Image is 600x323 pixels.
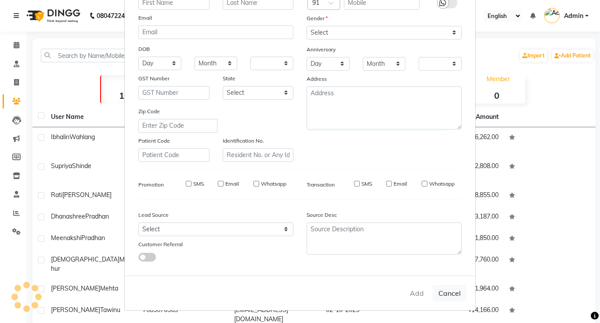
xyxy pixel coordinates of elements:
label: SMS [193,180,204,188]
label: Customer Referral [138,240,183,248]
label: State [223,75,235,83]
label: Anniversary [307,46,336,54]
label: Email [225,180,239,188]
label: Transaction [307,181,335,189]
input: Patient Code [138,148,210,162]
button: Cancel [433,285,466,301]
label: Promotion [138,181,164,189]
label: DOB [138,45,150,53]
label: Email [394,180,407,188]
input: Email [138,25,293,39]
label: SMS [361,180,372,188]
label: Gender [307,14,328,22]
label: Address [307,75,327,83]
label: Identification No. [223,137,264,145]
label: Email [138,14,152,22]
input: Resident No. or Any Id [223,148,294,162]
input: GST Number [138,86,210,100]
label: Lead Source [138,211,169,219]
label: Patient Code [138,137,170,145]
label: Zip Code [138,108,160,115]
input: Enter Zip Code [138,119,217,133]
label: Whatsapp [261,180,286,188]
label: Whatsapp [429,180,455,188]
label: Source Desc [307,211,337,219]
label: GST Number [138,75,170,83]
